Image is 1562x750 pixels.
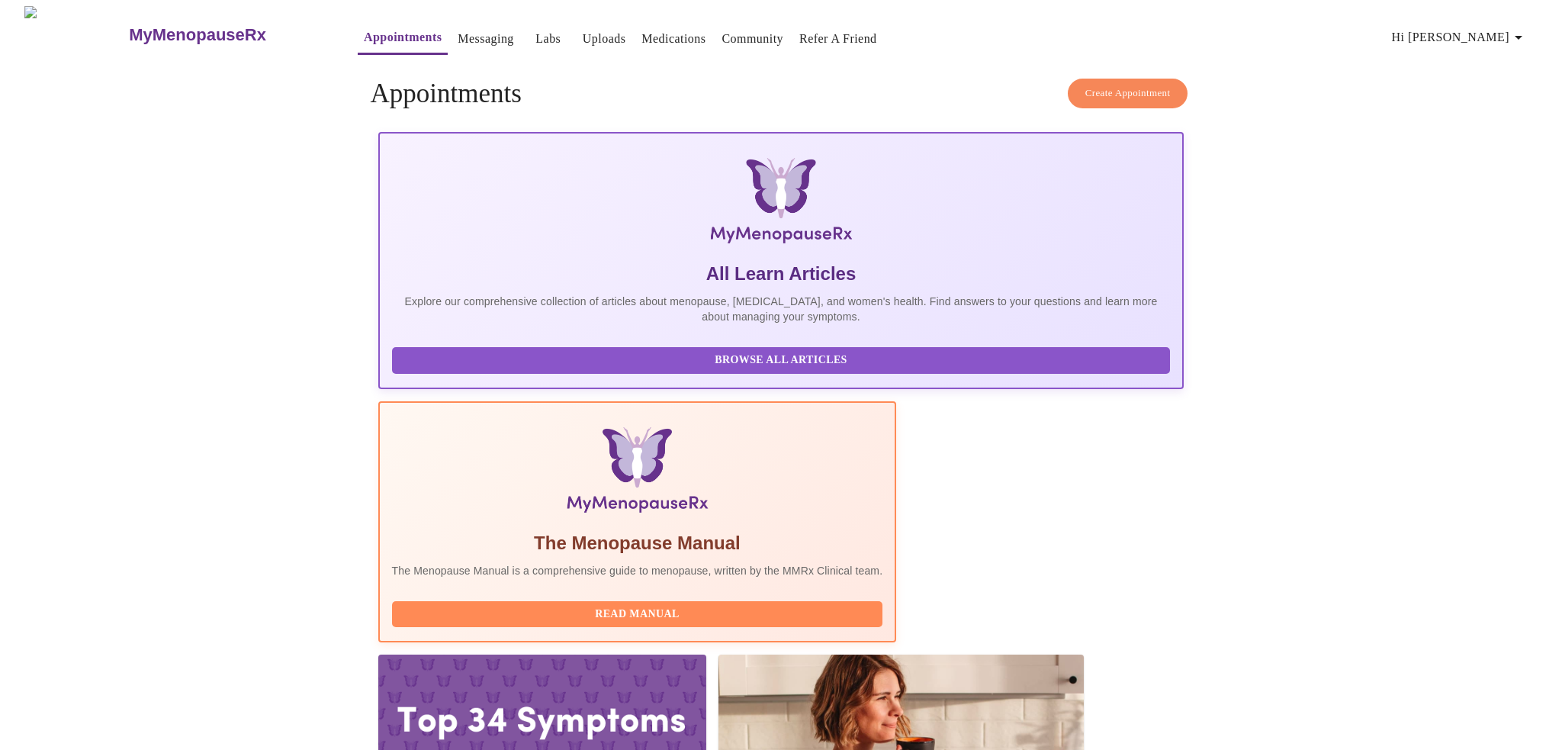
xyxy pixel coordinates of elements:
button: Refer a Friend [793,24,883,54]
a: Medications [641,28,705,50]
span: Read Manual [407,605,868,624]
h3: MyMenopauseRx [129,25,266,45]
a: Appointments [364,27,442,48]
span: Browse All Articles [407,351,1155,370]
a: Refer a Friend [799,28,877,50]
a: Messaging [458,28,513,50]
button: Community [715,24,789,54]
button: Read Manual [392,601,883,628]
h5: The Menopause Manual [392,531,883,555]
a: Uploads [583,28,626,50]
button: Hi [PERSON_NAME] [1386,22,1534,53]
button: Uploads [577,24,632,54]
button: Appointments [358,22,448,55]
img: Menopause Manual [470,427,805,519]
a: Community [722,28,783,50]
span: Create Appointment [1085,85,1171,102]
span: Hi [PERSON_NAME] [1392,27,1528,48]
a: MyMenopauseRx [127,8,327,62]
h5: All Learn Articles [392,262,1171,286]
p: The Menopause Manual is a comprehensive guide to menopause, written by the MMRx Clinical team. [392,563,883,578]
button: Browse All Articles [392,347,1171,374]
button: Medications [635,24,712,54]
img: MyMenopauseRx Logo [513,158,1049,249]
p: Explore our comprehensive collection of articles about menopause, [MEDICAL_DATA], and women's hea... [392,294,1171,324]
h4: Appointments [371,79,1192,109]
button: Messaging [452,24,519,54]
img: MyMenopauseRx Logo [24,6,127,63]
button: Create Appointment [1068,79,1188,108]
a: Read Manual [392,607,887,620]
a: Browse All Articles [392,352,1175,365]
a: Labs [535,28,561,50]
button: Labs [524,24,573,54]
